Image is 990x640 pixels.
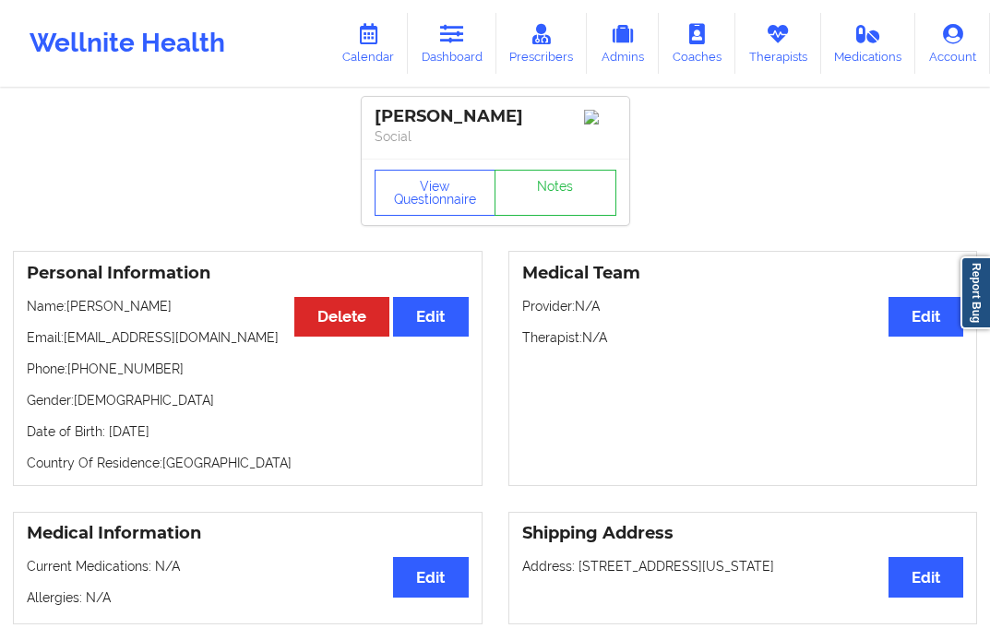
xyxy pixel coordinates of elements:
a: Coaches [659,13,735,74]
p: Phone: [PHONE_NUMBER] [27,360,469,378]
button: Delete [294,297,389,337]
button: Edit [889,297,963,337]
p: Provider: N/A [522,297,964,315]
button: Edit [393,557,468,597]
div: [PERSON_NAME] [375,106,616,127]
p: Address: [STREET_ADDRESS][US_STATE] [522,557,964,575]
p: Allergies: N/A [27,588,469,607]
p: Date of Birth: [DATE] [27,422,469,441]
button: Edit [393,297,468,337]
p: Therapist: N/A [522,328,964,347]
a: Report Bug [960,256,990,329]
h3: Shipping Address [522,523,964,544]
p: Gender: [DEMOGRAPHIC_DATA] [27,391,469,409]
a: Notes [495,170,616,216]
p: Social [375,127,616,146]
p: Name: [PERSON_NAME] [27,297,469,315]
a: Calendar [328,13,408,74]
h3: Medical Information [27,523,469,544]
button: View Questionnaire [375,170,496,216]
p: Email: [EMAIL_ADDRESS][DOMAIN_NAME] [27,328,469,347]
a: Therapists [735,13,821,74]
p: Country Of Residence: [GEOGRAPHIC_DATA] [27,454,469,472]
h3: Medical Team [522,263,964,284]
h3: Personal Information [27,263,469,284]
a: Prescribers [496,13,588,74]
a: Dashboard [408,13,496,74]
button: Edit [889,557,963,597]
img: Image%2Fplaceholer-image.png [584,110,616,124]
a: Admins [587,13,659,74]
a: Account [915,13,990,74]
p: Current Medications: N/A [27,557,469,575]
a: Medications [821,13,916,74]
